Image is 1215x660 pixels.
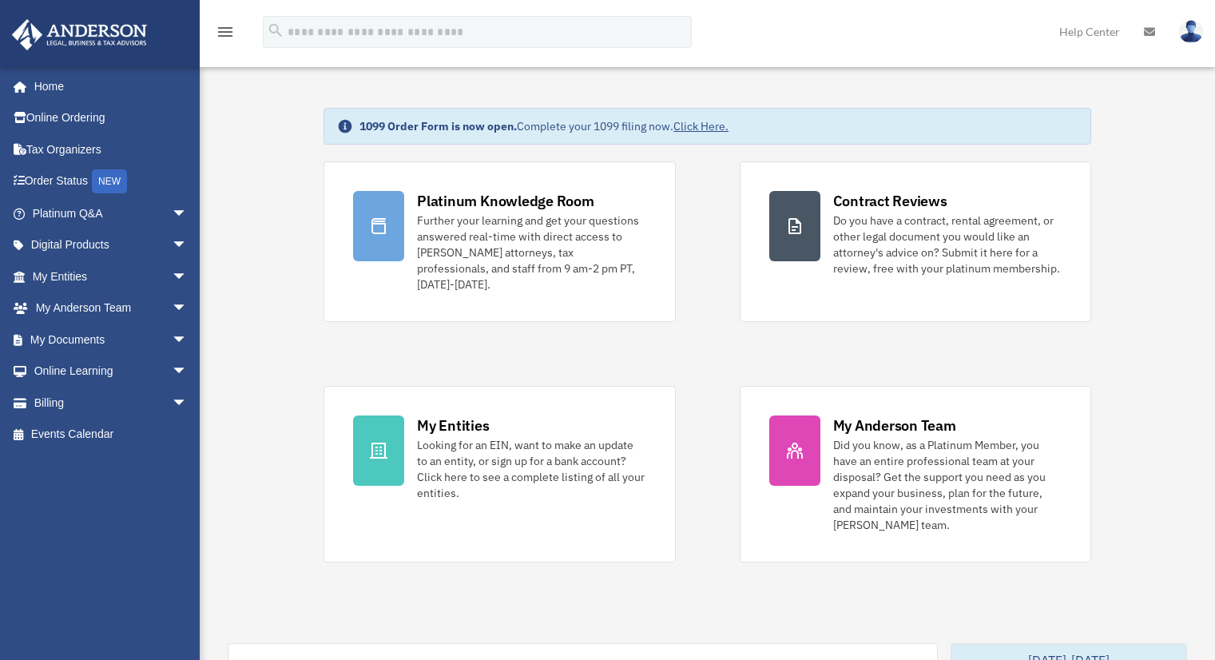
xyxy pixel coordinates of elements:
a: Contract Reviews Do you have a contract, rental agreement, or other legal document you would like... [740,161,1091,322]
div: Platinum Knowledge Room [417,191,594,211]
div: NEW [92,169,127,193]
strong: 1099 Order Form is now open. [359,119,517,133]
a: Digital Productsarrow_drop_down [11,229,212,261]
a: Online Ordering [11,102,212,134]
a: My Documentsarrow_drop_down [11,324,212,356]
a: My Entitiesarrow_drop_down [11,260,212,292]
i: menu [216,22,235,42]
div: Contract Reviews [833,191,947,211]
span: arrow_drop_down [172,356,204,388]
a: Billingarrow_drop_down [11,387,212,419]
div: Did you know, as a Platinum Member, you have an entire professional team at your disposal? Get th... [833,437,1062,533]
a: menu [216,28,235,42]
a: Online Learningarrow_drop_down [11,356,212,388]
span: arrow_drop_down [172,229,204,262]
img: User Pic [1179,20,1203,43]
a: Platinum Knowledge Room Further your learning and get your questions answered real-time with dire... [324,161,675,322]
div: My Entities [417,415,489,435]
div: Do you have a contract, rental agreement, or other legal document you would like an attorney's ad... [833,213,1062,276]
div: Looking for an EIN, want to make an update to an entity, or sign up for a bank account? Click her... [417,437,645,501]
a: Events Calendar [11,419,212,451]
a: My Anderson Team Did you know, as a Platinum Member, you have an entire professional team at your... [740,386,1091,563]
img: Anderson Advisors Platinum Portal [7,19,152,50]
a: Home [11,70,204,102]
span: arrow_drop_down [172,197,204,230]
div: Further your learning and get your questions answered real-time with direct access to [PERSON_NAM... [417,213,645,292]
span: arrow_drop_down [172,387,204,419]
div: Complete your 1099 filing now. [359,118,729,134]
a: My Entities Looking for an EIN, want to make an update to an entity, or sign up for a bank accoun... [324,386,675,563]
span: arrow_drop_down [172,260,204,293]
a: Tax Organizers [11,133,212,165]
a: Order StatusNEW [11,165,212,198]
a: Platinum Q&Aarrow_drop_down [11,197,212,229]
i: search [267,22,284,39]
span: arrow_drop_down [172,292,204,325]
a: My Anderson Teamarrow_drop_down [11,292,212,324]
span: arrow_drop_down [172,324,204,356]
div: My Anderson Team [833,415,956,435]
a: Click Here. [673,119,729,133]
